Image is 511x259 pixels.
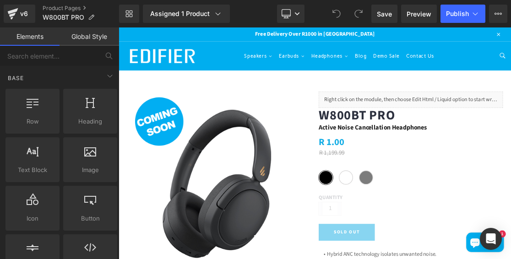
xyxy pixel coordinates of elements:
span: Headphones [272,36,316,45]
a: Contact Us [401,29,450,52]
span: Contact Us [406,36,446,45]
a: Global Style [60,27,119,46]
span: W800BT PRO [43,14,84,21]
div: Open Intercom Messenger [480,228,502,250]
a: Earbuds [222,29,267,52]
span: Speakers [177,36,209,45]
span: Earbuds [226,36,255,45]
a: New Library [119,5,139,23]
a: Headphones [267,29,329,52]
button: Undo [327,5,346,23]
span: Button [66,214,114,223]
span: R 1,199.99 [283,171,319,183]
span: Blog [333,36,350,45]
a: Blog [329,29,355,52]
span: Row [8,117,57,126]
span: Heading [66,117,114,126]
button: More [489,5,507,23]
span: Icon [8,214,57,223]
a: Preview [401,5,437,23]
img: Edifier South Africa [16,31,108,50]
span: Demo Sale [359,36,397,45]
span: Text Block [8,165,57,175]
a: v6 [4,5,35,23]
span: Preview [407,9,431,19]
span: Save [377,9,392,19]
a: Product Pages [43,5,119,12]
button: Publish [440,5,485,23]
span: Image [66,165,114,175]
span: Base [7,74,25,82]
a: Demo Sale [355,29,401,52]
div: Assigned 1 Product [150,9,223,18]
a: W800BT PRO [283,113,390,135]
span: Publish [446,10,469,17]
button: Redo [349,5,368,23]
div: v6 [18,8,30,20]
a: Speakers [173,29,222,52]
